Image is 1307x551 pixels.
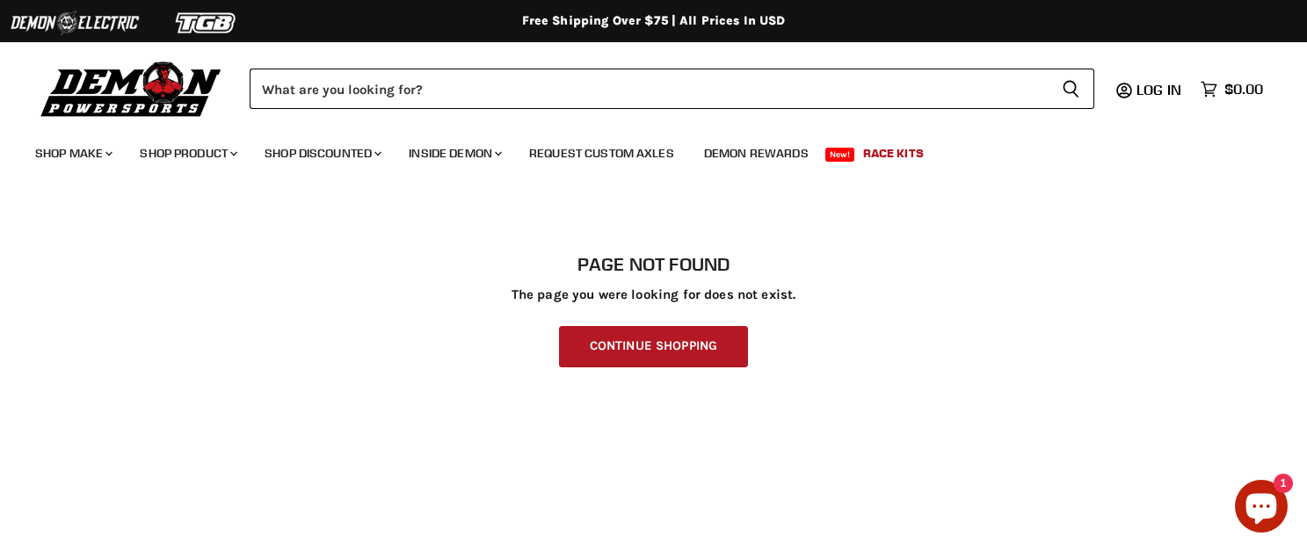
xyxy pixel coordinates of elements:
[1136,81,1181,98] span: Log in
[691,135,822,171] a: Demon Rewards
[396,135,512,171] a: Inside Demon
[35,57,228,120] img: Demon Powersports
[1224,81,1263,98] span: $0.00
[516,135,687,171] a: Request Custom Axles
[559,326,748,367] a: Continue Shopping
[251,135,392,171] a: Shop Discounted
[250,69,1048,109] input: Search
[1129,82,1192,98] a: Log in
[1048,69,1094,109] button: Search
[22,135,123,171] a: Shop Make
[35,287,1272,302] p: The page you were looking for does not exist.
[22,128,1259,171] ul: Main menu
[1192,76,1272,102] a: $0.00
[850,135,937,171] a: Race Kits
[250,69,1094,109] form: Product
[825,148,855,162] span: New!
[9,6,141,40] img: Demon Electric Logo 2
[141,6,272,40] img: TGB Logo 2
[1230,480,1293,537] inbox-online-store-chat: Shopify online store chat
[35,254,1272,275] h1: Page not found
[127,135,248,171] a: Shop Product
